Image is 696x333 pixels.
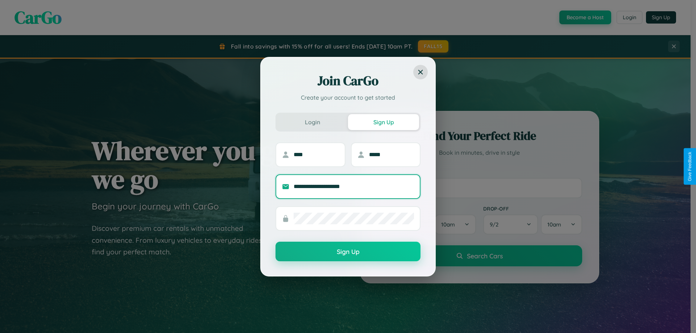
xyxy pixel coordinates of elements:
button: Sign Up [275,242,420,261]
h2: Join CarGo [275,72,420,90]
div: Give Feedback [687,152,692,181]
button: Sign Up [348,114,419,130]
button: Login [277,114,348,130]
p: Create your account to get started [275,93,420,102]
